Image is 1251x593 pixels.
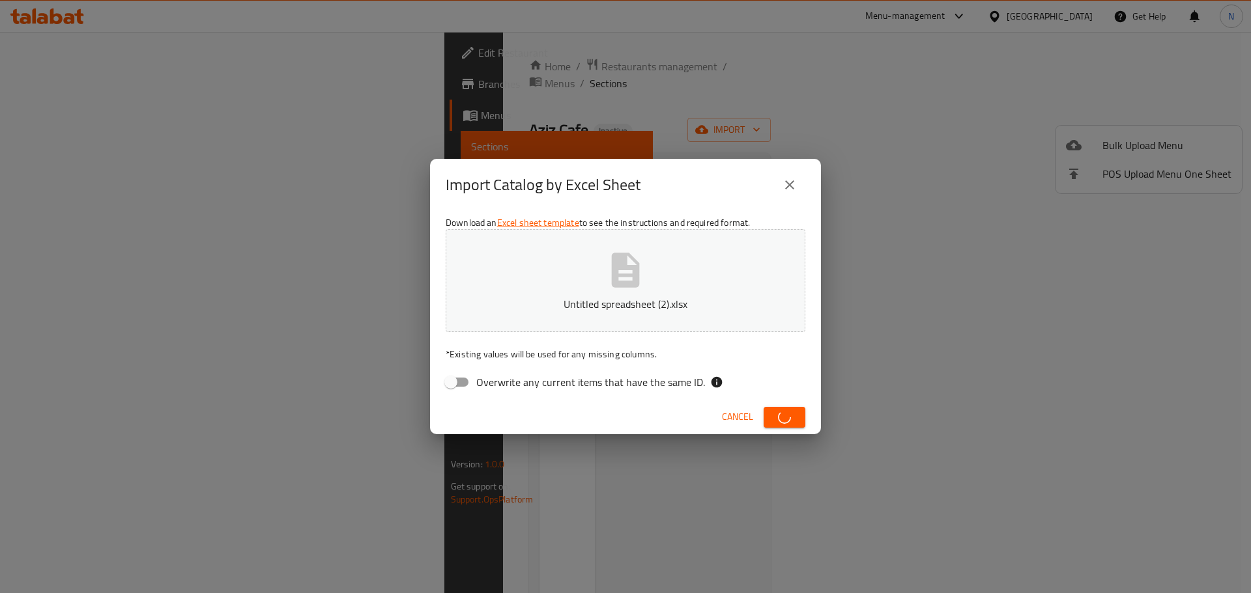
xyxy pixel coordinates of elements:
[446,174,640,195] h2: Import Catalog by Excel Sheet
[476,374,705,390] span: Overwrite any current items that have the same ID.
[446,229,805,332] button: Untitled spreadsheet (2).xlsx
[717,405,758,429] button: Cancel
[466,296,785,312] p: Untitled spreadsheet (2).xlsx
[497,214,579,231] a: Excel sheet template
[446,348,805,361] p: Existing values will be used for any missing columns.
[774,169,805,200] button: close
[430,211,821,400] div: Download an to see the instructions and required format.
[710,376,723,389] svg: If the overwrite option isn't selected, then the items that match an existing ID will be ignored ...
[722,409,753,425] span: Cancel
